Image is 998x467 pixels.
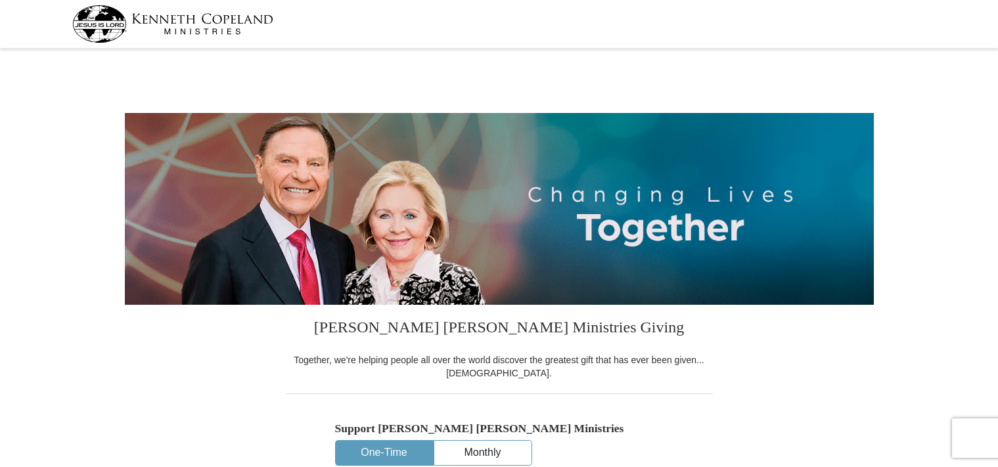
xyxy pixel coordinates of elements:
[336,441,433,465] button: One-Time
[335,422,664,435] h5: Support [PERSON_NAME] [PERSON_NAME] Ministries
[286,353,713,380] div: Together, we're helping people all over the world discover the greatest gift that has ever been g...
[286,305,713,353] h3: [PERSON_NAME] [PERSON_NAME] Ministries Giving
[434,441,532,465] button: Monthly
[72,5,273,43] img: kcm-header-logo.svg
